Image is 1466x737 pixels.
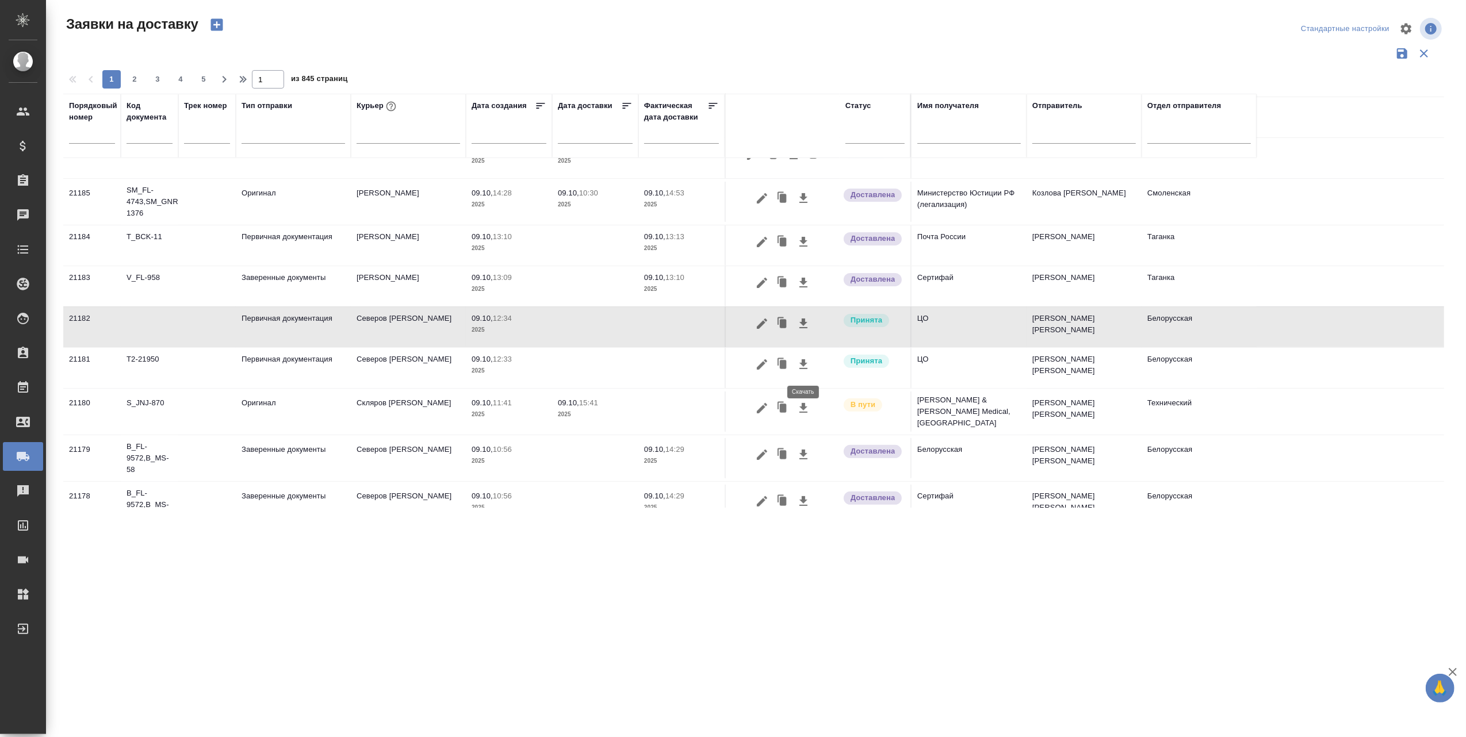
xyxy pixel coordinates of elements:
[472,283,546,295] p: 2025
[472,189,493,197] p: 09.10,
[236,391,351,432] td: Оригинал
[236,485,351,525] td: Заверенные документы
[493,398,512,407] p: 11:41
[171,70,190,89] button: 4
[772,313,794,335] button: Клонировать
[63,485,121,525] td: 21178
[1426,674,1454,703] button: 🙏
[851,399,875,410] p: В пути
[63,307,121,347] td: 21182
[1142,307,1257,347] td: Белорусская
[493,273,512,282] p: 13:09
[772,272,794,294] button: Клонировать
[1142,225,1257,266] td: Таганка
[351,485,466,525] td: Северов [PERSON_NAME]
[236,348,351,388] td: Первичная документация
[665,273,684,282] p: 13:10
[194,74,213,85] span: 5
[644,502,719,513] p: 2025
[121,482,178,528] td: B_FL-9572,B_MS-58
[1298,20,1392,38] div: split button
[472,445,493,454] p: 09.10,
[1142,348,1257,388] td: Белорусская
[644,199,719,210] p: 2025
[1430,676,1450,700] span: 🙏
[579,189,598,197] p: 10:30
[1392,15,1420,43] span: Настроить таблицу
[772,354,794,375] button: Клонировать
[1142,438,1257,478] td: Белорусская
[63,15,198,33] span: Заявки на доставку
[472,355,493,363] p: 09.10,
[127,100,173,123] div: Код документа
[351,307,466,347] td: Северов [PERSON_NAME]
[472,502,546,513] p: 2025
[644,243,719,254] p: 2025
[351,348,466,388] td: Северов [PERSON_NAME]
[1413,43,1435,64] button: Сбросить фильтры
[772,187,794,209] button: Клонировать
[644,283,719,295] p: 2025
[851,355,882,367] p: Принята
[125,70,144,89] button: 2
[558,409,633,420] p: 2025
[843,313,905,328] div: Курьер назначен
[1027,438,1142,478] td: [PERSON_NAME] [PERSON_NAME]
[794,231,813,253] button: Скачать
[752,354,772,375] button: Редактировать
[843,231,905,247] div: Документы доставлены, фактическая дата доставки проставиться автоматически
[121,435,178,481] td: B_FL-9572,B_MS-58
[1142,391,1257,432] td: Технический
[121,391,178,432] td: S_JNJ-870
[236,266,351,306] td: Заверенные документы
[236,225,351,266] td: Первичная документация
[1142,182,1257,222] td: Смоленская
[1027,225,1142,266] td: [PERSON_NAME]
[558,398,579,407] p: 09.10,
[1420,18,1444,40] span: Посмотреть информацию
[236,182,351,222] td: Оригинал
[472,492,493,500] p: 09.10,
[351,391,466,432] td: Скляров [PERSON_NAME]
[472,398,493,407] p: 09.10,
[472,243,546,254] p: 2025
[794,187,813,209] button: Скачать
[351,266,466,306] td: [PERSON_NAME]
[772,231,794,253] button: Клонировать
[1027,182,1142,222] td: Козлова [PERSON_NAME]
[772,444,794,466] button: Клонировать
[772,397,794,419] button: Клонировать
[644,492,665,500] p: 09.10,
[843,444,905,459] div: Документы доставлены, фактическая дата доставки проставиться автоматически
[644,445,665,454] p: 09.10,
[752,444,772,466] button: Редактировать
[171,74,190,85] span: 4
[665,189,684,197] p: 14:53
[291,72,347,89] span: из 845 страниц
[1027,391,1142,432] td: [PERSON_NAME] [PERSON_NAME]
[194,70,213,89] button: 5
[851,274,895,285] p: Доставлена
[1147,100,1221,112] div: Отдел отправителя
[644,273,665,282] p: 09.10,
[851,446,895,457] p: Доставлена
[843,490,905,506] div: Документы доставлены, фактическая дата доставки проставиться автоматически
[644,100,707,123] div: Фактическая дата доставки
[912,266,1027,306] td: Сертифай
[912,307,1027,347] td: ЦО
[121,266,178,306] td: V_FL-958
[644,232,665,241] p: 09.10,
[843,187,905,203] div: Документы доставлены, фактическая дата доставки проставиться автоматически
[752,490,772,512] button: Редактировать
[121,348,178,388] td: Т2-21950
[1142,266,1257,306] td: Таганка
[644,455,719,467] p: 2025
[121,179,178,225] td: SM_FL-4743,SM_GNRM-1376
[752,313,772,335] button: Редактировать
[236,307,351,347] td: Первичная документация
[121,225,178,266] td: T_BCK-11
[472,324,546,336] p: 2025
[752,397,772,419] button: Редактировать
[851,314,882,326] p: Принята
[351,225,466,266] td: [PERSON_NAME]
